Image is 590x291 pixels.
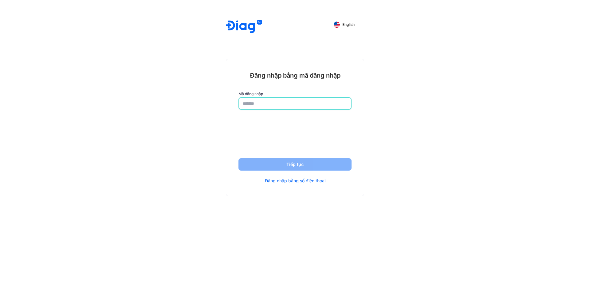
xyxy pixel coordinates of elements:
button: English [329,20,359,30]
img: logo [226,20,262,34]
label: Mã đăng nhập [238,92,352,96]
iframe: reCAPTCHA [248,122,342,146]
div: Đăng nhập bằng mã đăng nhập [238,71,352,79]
span: English [342,22,355,27]
img: English [334,22,340,28]
a: Đăng nhập bằng số điện thoại [265,178,325,184]
button: Tiếp tục [238,158,352,171]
